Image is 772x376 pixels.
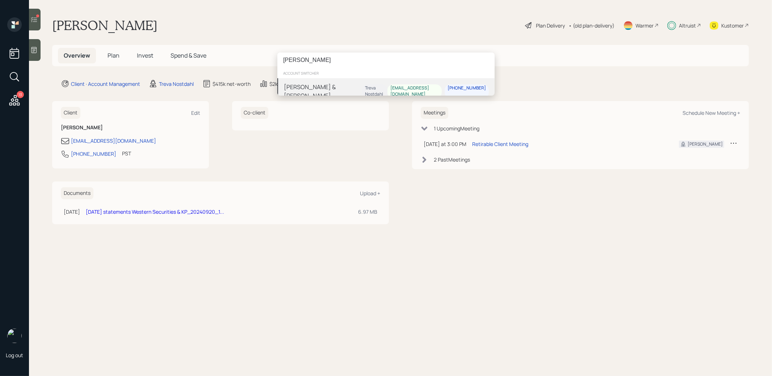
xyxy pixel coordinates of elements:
div: [EMAIL_ADDRESS][DOMAIN_NAME] [390,85,439,98]
div: [PHONE_NUMBER] [448,85,486,92]
div: Treva Nostdahl [365,85,385,98]
div: account switcher [277,68,495,79]
div: [PERSON_NAME] & [PERSON_NAME] [284,83,362,100]
input: Type a command or search… [277,53,495,68]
